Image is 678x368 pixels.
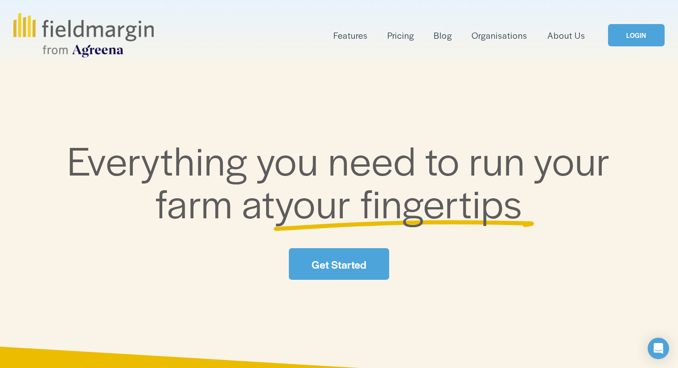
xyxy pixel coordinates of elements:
a: Organisations [472,28,527,43]
a: About Us [547,28,585,43]
a: Pricing [387,28,414,43]
span: Features [333,29,368,42]
img: fieldmargin.com [13,13,153,57]
a: LOGIN [608,24,664,47]
span: Everything you need to run your farm at [67,131,620,230]
a: folder dropdown [333,28,368,43]
div: Open Intercom Messenger [648,338,669,359]
span: your fingertips [275,174,522,230]
a: Blog [434,28,452,43]
a: Get Started [289,248,389,280]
